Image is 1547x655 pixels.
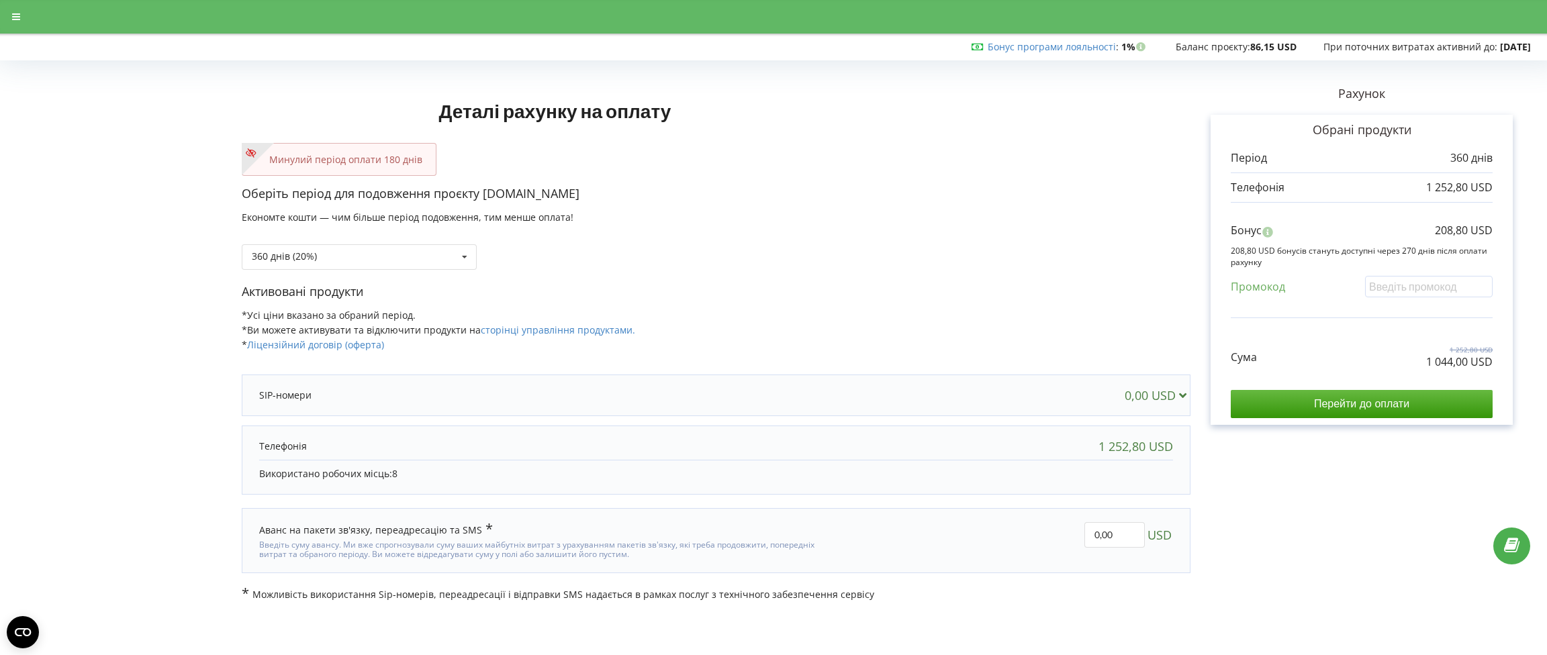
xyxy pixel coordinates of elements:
[7,616,39,648] button: Open CMP widget
[988,40,1119,53] span: :
[1231,390,1493,418] input: Перейти до оплати
[1098,440,1173,453] div: 1 252,80 USD
[242,185,1190,203] p: Оберіть період для подовження проєкту [DOMAIN_NAME]
[259,440,307,453] p: Телефонія
[1365,276,1493,297] input: Введіть промокод
[1426,180,1493,195] p: 1 252,80 USD
[988,40,1116,53] a: Бонус програми лояльності
[247,338,384,351] a: Ліцензійний договір (оферта)
[259,389,312,402] p: SIP-номери
[1231,350,1257,365] p: Сума
[1190,85,1533,103] p: Рахунок
[259,522,493,537] div: Аванс на пакети зв'язку, переадресацію та SMS
[1450,150,1493,166] p: 360 днів
[1426,354,1493,370] p: 1 044,00 USD
[481,323,635,336] a: сторінці управління продуктами.
[242,323,635,336] span: *Ви можете активувати та відключити продукти на
[242,283,1190,301] p: Активовані продукти
[392,467,397,480] span: 8
[1323,40,1497,53] span: При поточних витратах активний до:
[1426,345,1493,354] p: 1 252,80 USD
[1500,40,1531,53] strong: [DATE]
[1231,121,1493,139] p: Обрані продукти
[259,537,823,560] div: Введіть суму авансу. Ми вже спрогнозували суму ваших майбутніх витрат з урахуванням пакетів зв'яз...
[1231,150,1267,166] p: Період
[1121,40,1149,53] strong: 1%
[242,79,868,143] h1: Деталі рахунку на оплату
[1176,40,1250,53] span: Баланс проєкту:
[242,211,573,223] span: Економте кошти — чим більше період подовження, тим менше оплата!
[256,153,422,166] p: Минулий період оплати 180 днів
[1231,223,1262,238] p: Бонус
[259,467,1173,481] p: Використано робочих місць:
[1231,279,1285,295] p: Промокод
[1231,245,1493,268] p: 208,80 USD бонусів стануть доступні через 270 днів після оплати рахунку
[1125,389,1192,402] div: 0,00 USD
[252,252,317,261] div: 360 днів (20%)
[1147,522,1172,548] span: USD
[1435,223,1493,238] p: 208,80 USD
[242,309,416,321] span: *Усі ціни вказано за обраний період.
[1231,180,1284,195] p: Телефонія
[242,587,1190,601] p: Можливість використання Sip-номерів, переадресації і відправки SMS надається в рамках послуг з те...
[1250,40,1297,53] strong: 86,15 USD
